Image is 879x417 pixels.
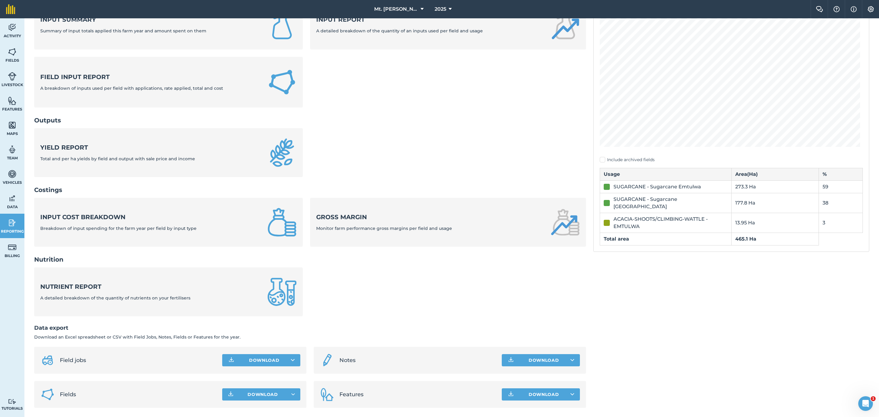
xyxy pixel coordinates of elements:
[8,399,16,404] img: svg+xml;base64,PD94bWwgdmVyc2lvbj0iMS4wIiBlbmNvZGluZz0idXRmLTgiPz4KPCEtLSBHZW5lcmF0b3I6IEFkb2JlIE...
[551,10,580,40] img: Input report
[310,1,586,49] a: Input reportA detailed breakdown of the quantity of an inputs used per field and usage
[8,96,16,105] img: svg+xml;base64,PHN2ZyB4bWxucz0iaHR0cDovL3d3dy53My5vcmcvMjAwMC9zdmciIHdpZHRoPSI1NiIgaGVpZ2h0PSI2MC...
[228,357,235,364] img: Download icon
[8,218,16,227] img: svg+xml;base64,PD94bWwgdmVyc2lvbj0iMS4wIiBlbmNvZGluZz0idXRmLTgiPz4KPCEtLSBHZW5lcmF0b3I6IEFkb2JlIE...
[34,324,586,332] h2: Data export
[34,255,586,264] h2: Nutrition
[34,116,586,125] h2: Outputs
[374,5,418,13] span: Mt. [PERSON_NAME]
[604,236,629,242] strong: Total area
[507,357,515,364] img: Download icon
[267,10,297,40] img: Input summary
[267,277,297,306] img: Nutrient report
[8,47,16,56] img: svg+xml;base64,PHN2ZyB4bWxucz0iaHR0cDovL3d3dy53My5vcmcvMjAwMC9zdmciIHdpZHRoPSI1NiIgaGVpZ2h0PSI2MC...
[40,353,55,368] img: svg+xml;base64,PD94bWwgdmVyc2lvbj0iMS4wIiBlbmNvZGluZz0idXRmLTgiPz4KPCEtLSBHZW5lcmF0b3I6IEFkb2JlIE...
[435,5,446,13] span: 2025
[320,387,335,402] img: Features icon
[339,390,497,399] span: Features
[60,390,217,399] span: Fields
[34,128,303,177] a: Yield reportTotal and per ha yields by field and output with sale price and income
[316,15,483,24] strong: Input report
[858,396,873,411] iframe: Intercom live chat
[816,6,823,12] img: Two speech bubbles overlapping with the left bubble in the forefront
[310,198,586,247] a: Gross marginMonitor farm performance gross margins per field and usage
[267,138,297,167] img: Yield report
[320,353,335,368] img: svg+xml;base64,PD94bWwgdmVyc2lvbj0iMS4wIiBlbmNvZGluZz0idXRmLTgiPz4KPCEtLSBHZW5lcmF0b3I6IEFkb2JlIE...
[600,168,732,180] th: Usage
[819,168,863,180] th: %
[867,6,874,12] img: A cog icon
[40,28,206,34] span: Summary of input totals applied this farm year and amount spent on them
[8,23,16,32] img: svg+xml;base64,PD94bWwgdmVyc2lvbj0iMS4wIiBlbmNvZGluZz0idXRmLTgiPz4KPCEtLSBHZW5lcmF0b3I6IEFkb2JlIE...
[316,213,452,221] strong: Gross margin
[613,216,728,230] div: ACACIA-SHOOTS/CLIMBING-WATTLE - EMTULWA
[248,391,278,397] span: Download
[34,198,303,247] a: Input cost breakdownBreakdown of input spending for the farm year per field by input type
[731,180,819,193] td: 273.3 Ha
[731,193,819,213] td: 177.8 Ha
[8,243,16,252] img: svg+xml;base64,PD94bWwgdmVyc2lvbj0iMS4wIiBlbmNvZGluZz0idXRmLTgiPz4KPCEtLSBHZW5lcmF0b3I6IEFkb2JlIE...
[502,354,580,366] button: Download
[833,6,840,12] img: A question mark icon
[600,157,863,163] label: Include archived fields
[851,5,857,13] img: svg+xml;base64,PHN2ZyB4bWxucz0iaHR0cDovL3d3dy53My5vcmcvMjAwMC9zdmciIHdpZHRoPSIxNyIgaGVpZ2h0PSIxNy...
[613,196,728,210] div: SUGARCANE - Sugarcane [GEOGRAPHIC_DATA]
[731,213,819,233] td: 13.95 Ha
[507,391,515,398] img: Download icon
[40,73,223,81] strong: Field Input Report
[34,1,303,49] a: Input summarySummary of input totals applied this farm year and amount spent on them
[819,180,863,193] td: 59
[731,168,819,180] th: Area ( Ha )
[6,4,15,14] img: fieldmargin Logo
[871,396,876,401] span: 1
[316,28,483,34] span: A detailed breakdown of the quantity of an inputs used per field and usage
[8,145,16,154] img: svg+xml;base64,PD94bWwgdmVyc2lvbj0iMS4wIiBlbmNvZGluZz0idXRmLTgiPz4KPCEtLSBHZW5lcmF0b3I6IEFkb2JlIE...
[34,267,303,316] a: Nutrient reportA detailed breakdown of the quantity of nutrients on your fertilisers
[40,295,190,301] span: A detailed breakdown of the quantity of nutrients on your fertilisers
[40,213,197,221] strong: Input cost breakdown
[819,213,863,233] td: 3
[40,85,223,91] span: A breakdown of inputs used per field with applications, rate applied, total and cost
[8,72,16,81] img: svg+xml;base64,PD94bWwgdmVyc2lvbj0iMS4wIiBlbmNvZGluZz0idXRmLTgiPz4KPCEtLSBHZW5lcmF0b3I6IEFkb2JlIE...
[267,67,297,98] img: Field Input Report
[40,143,195,152] strong: Yield report
[40,156,195,161] span: Total and per ha yields by field and output with sale price and income
[40,15,206,24] strong: Input summary
[8,194,16,203] img: svg+xml;base64,PD94bWwgdmVyc2lvbj0iMS4wIiBlbmNvZGluZz0idXRmLTgiPz4KPCEtLSBHZW5lcmF0b3I6IEFkb2JlIE...
[40,226,197,231] span: Breakdown of input spending for the farm year per field by input type
[267,208,297,237] img: Input cost breakdown
[40,282,190,291] strong: Nutrient report
[8,169,16,179] img: svg+xml;base64,PD94bWwgdmVyc2lvbj0iMS4wIiBlbmNvZGluZz0idXRmLTgiPz4KPCEtLSBHZW5lcmF0b3I6IEFkb2JlIE...
[60,356,217,364] span: Field jobs
[551,208,580,237] img: Gross margin
[316,226,452,231] span: Monitor farm performance gross margins per field and usage
[735,236,756,242] strong: 465.1 Ha
[819,193,863,213] td: 38
[339,356,497,364] span: Notes
[34,186,586,194] h2: Costings
[222,354,300,366] button: Download
[222,388,300,401] button: Download
[34,334,586,340] p: Download an Excel spreadsheet or CSV with Field Jobs, Notes, Fields or Features for the year.
[34,57,303,108] a: Field Input ReportA breakdown of inputs used per field with applications, rate applied, total and...
[40,387,55,402] img: Fields icon
[502,388,580,401] button: Download
[8,121,16,130] img: svg+xml;base64,PHN2ZyB4bWxucz0iaHR0cDovL3d3dy53My5vcmcvMjAwMC9zdmciIHdpZHRoPSI1NiIgaGVpZ2h0PSI2MC...
[613,183,701,190] div: SUGARCANE - Sugarcane Emtulwa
